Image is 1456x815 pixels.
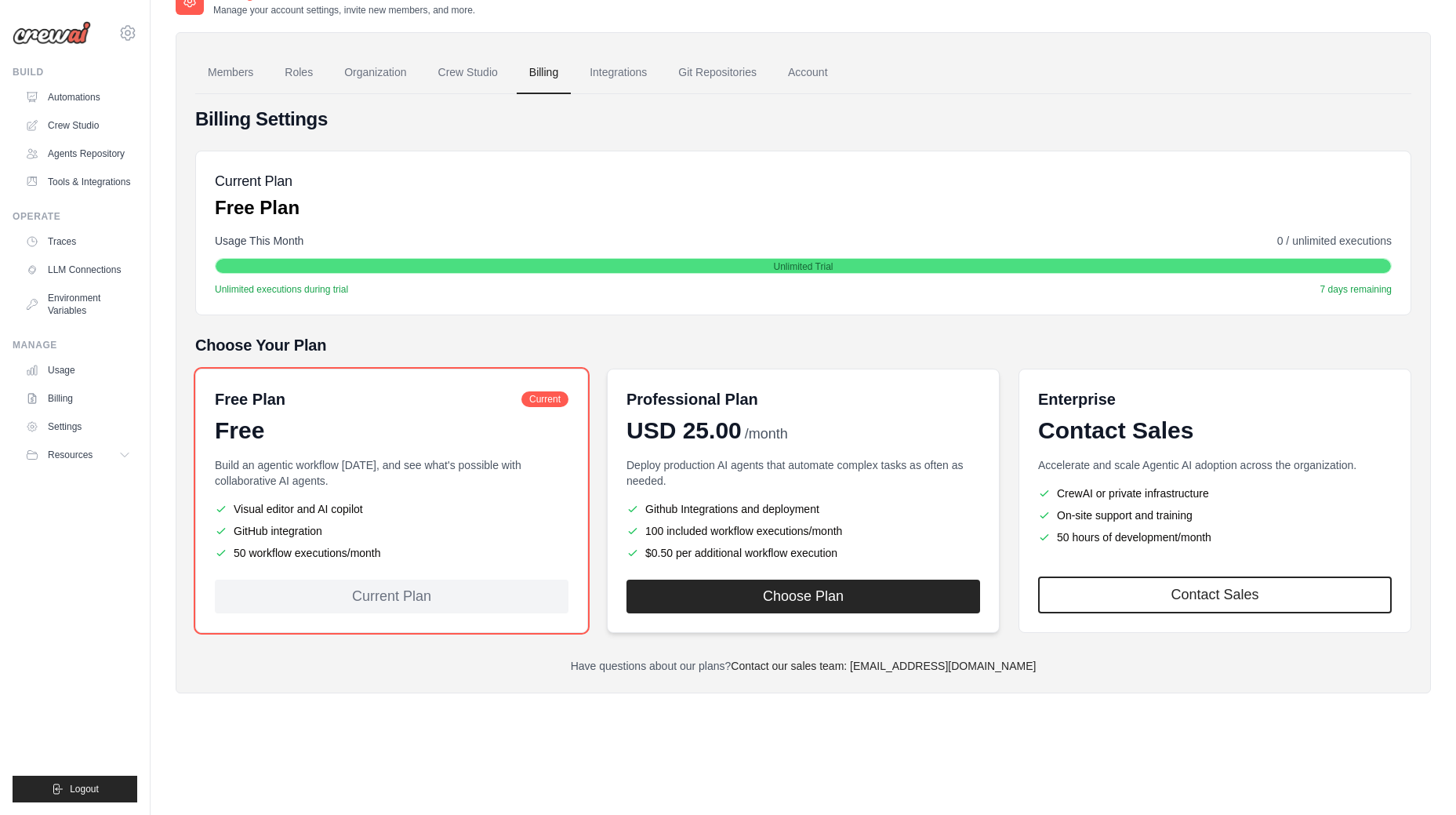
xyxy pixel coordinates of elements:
a: Integrations [577,52,659,94]
a: Billing [517,52,571,94]
div: Current Plan [215,580,568,613]
a: Automations [19,85,137,110]
li: On-site support and training [1038,508,1392,523]
a: Usage [19,358,137,383]
a: Account [775,52,841,94]
p: Build an agentic workflow [DATE], and see what's possible with collaborative AI agents. [215,457,568,489]
span: Usage This Month [215,233,303,249]
h6: Enterprise [1038,388,1392,410]
li: GitHub integration [215,523,568,539]
a: Settings [19,414,137,439]
a: LLM Connections [19,257,137,282]
li: $0.50 per additional workflow execution [626,545,980,561]
h4: Billing Settings [195,107,1411,132]
span: Unlimited Trial [773,260,833,273]
span: 7 days remaining [1320,283,1392,296]
a: Contact our sales team: [EMAIL_ADDRESS][DOMAIN_NAME] [731,660,1036,672]
li: 50 workflow executions/month [215,545,568,561]
a: Agents Repository [19,141,137,166]
h5: Current Plan [215,170,300,192]
div: Build [13,66,137,78]
a: Contact Sales [1038,577,1392,613]
button: Logout [13,776,137,802]
p: Deploy production AI agents that automate complex tasks as often as needed. [626,457,980,489]
div: Manage [13,339,137,351]
li: CrewAI or private infrastructure [1038,486,1392,501]
p: Have questions about our plans? [195,658,1411,674]
span: Resources [48,449,93,461]
a: Roles [272,52,325,94]
li: 100 included workflow executions/month [626,523,980,539]
div: Contact Sales [1038,417,1392,445]
span: Current [521,391,568,407]
p: Manage your account settings, invite new members, and more. [213,4,475,16]
li: Github Integrations and deployment [626,501,980,517]
span: /month [745,424,788,445]
a: Organization [332,52,419,94]
a: Tools & Integrations [19,169,137,195]
a: Crew Studio [19,113,137,138]
div: Free [215,417,568,445]
a: Environment Variables [19,286,137,323]
div: Operate [13,210,137,223]
span: USD 25.00 [626,417,742,445]
a: Crew Studio [426,52,510,94]
span: Unlimited executions during trial [215,283,348,296]
button: Resources [19,442,137,468]
li: Visual editor and AI copilot [215,501,568,517]
button: Choose Plan [626,580,980,613]
a: Traces [19,229,137,254]
a: Billing [19,386,137,411]
h6: Free Plan [215,388,285,410]
p: Free Plan [215,195,300,220]
h6: Professional Plan [626,388,758,410]
span: 0 / unlimited executions [1277,233,1392,249]
a: Git Repositories [666,52,769,94]
li: 50 hours of development/month [1038,529,1392,545]
img: Logo [13,21,91,45]
a: Members [195,52,266,94]
span: Logout [70,783,99,795]
h5: Choose Your Plan [195,334,1411,356]
p: Accelerate and scale Agentic AI adoption across the organization. [1038,457,1392,473]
